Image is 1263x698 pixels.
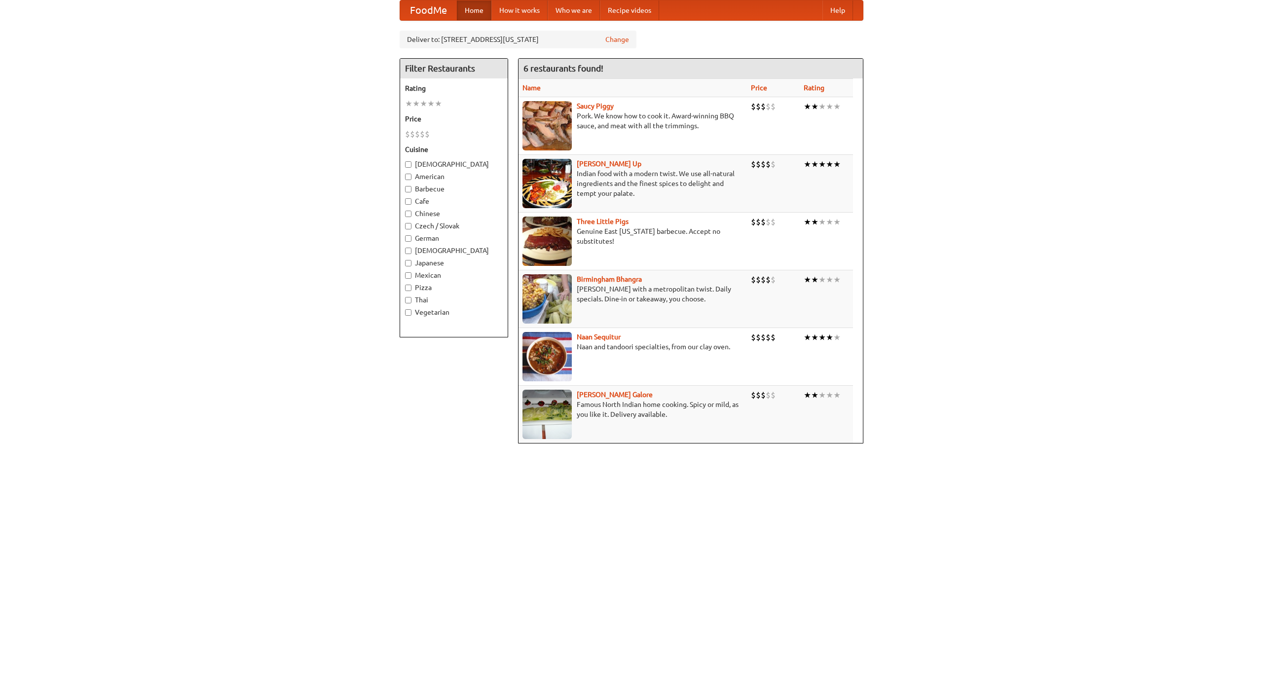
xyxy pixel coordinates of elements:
[751,390,756,401] li: $
[405,270,503,280] label: Mexican
[577,275,642,283] a: Birmingham Bhangra
[405,260,411,266] input: Japanese
[405,161,411,168] input: [DEMOGRAPHIC_DATA]
[804,159,811,170] li: ★
[822,0,853,20] a: Help
[405,283,503,293] label: Pizza
[522,274,572,324] img: bhangra.jpg
[756,217,761,227] li: $
[826,274,833,285] li: ★
[405,223,411,229] input: Czech / Slovak
[410,129,415,140] li: $
[427,98,435,109] li: ★
[826,390,833,401] li: ★
[761,217,766,227] li: $
[577,160,641,168] a: [PERSON_NAME] Up
[833,390,841,401] li: ★
[577,218,629,225] a: Three Little Pigs
[405,83,503,93] h5: Rating
[405,196,503,206] label: Cafe
[826,217,833,227] li: ★
[766,101,771,112] li: $
[811,159,818,170] li: ★
[522,217,572,266] img: littlepigs.jpg
[833,274,841,285] li: ★
[771,332,776,343] li: $
[405,233,503,243] label: German
[818,332,826,343] li: ★
[766,390,771,401] li: $
[522,101,572,150] img: saucy.jpg
[522,400,743,419] p: Famous North Indian home cooking. Spicy or mild, as you like it. Delivery available.
[522,169,743,198] p: Indian food with a modern twist. We use all-natural ingredients and the finest spices to delight ...
[818,217,826,227] li: ★
[756,101,761,112] li: $
[818,159,826,170] li: ★
[435,98,442,109] li: ★
[804,101,811,112] li: ★
[577,391,653,399] b: [PERSON_NAME] Galore
[522,342,743,352] p: Naan and tandoori specialties, from our clay oven.
[491,0,548,20] a: How it works
[522,84,541,92] a: Name
[804,390,811,401] li: ★
[405,184,503,194] label: Barbecue
[761,159,766,170] li: $
[766,332,771,343] li: $
[756,332,761,343] li: $
[761,390,766,401] li: $
[405,285,411,291] input: Pizza
[405,211,411,217] input: Chinese
[766,274,771,285] li: $
[405,221,503,231] label: Czech / Slovak
[766,159,771,170] li: $
[405,209,503,219] label: Chinese
[761,274,766,285] li: $
[826,159,833,170] li: ★
[405,186,411,192] input: Barbecue
[751,159,756,170] li: $
[577,102,614,110] a: Saucy Piggy
[400,0,457,20] a: FoodMe
[811,332,818,343] li: ★
[751,217,756,227] li: $
[522,226,743,246] p: Genuine East [US_STATE] barbecue. Accept no substitutes!
[804,217,811,227] li: ★
[522,390,572,439] img: currygalore.jpg
[771,390,776,401] li: $
[405,172,503,182] label: American
[405,307,503,317] label: Vegetarian
[751,84,767,92] a: Price
[833,101,841,112] li: ★
[818,274,826,285] li: ★
[405,174,411,180] input: American
[751,101,756,112] li: $
[405,159,503,169] label: [DEMOGRAPHIC_DATA]
[833,332,841,343] li: ★
[425,129,430,140] li: $
[751,332,756,343] li: $
[771,274,776,285] li: $
[771,217,776,227] li: $
[405,198,411,205] input: Cafe
[756,159,761,170] li: $
[405,309,411,316] input: Vegetarian
[412,98,420,109] li: ★
[522,159,572,208] img: curryup.jpg
[811,217,818,227] li: ★
[548,0,600,20] a: Who we are
[577,333,621,341] a: Naan Sequitur
[420,98,427,109] li: ★
[415,129,420,140] li: $
[804,274,811,285] li: ★
[400,31,636,48] div: Deliver to: [STREET_ADDRESS][US_STATE]
[833,159,841,170] li: ★
[818,390,826,401] li: ★
[826,332,833,343] li: ★
[761,101,766,112] li: $
[405,295,503,305] label: Thai
[405,114,503,124] h5: Price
